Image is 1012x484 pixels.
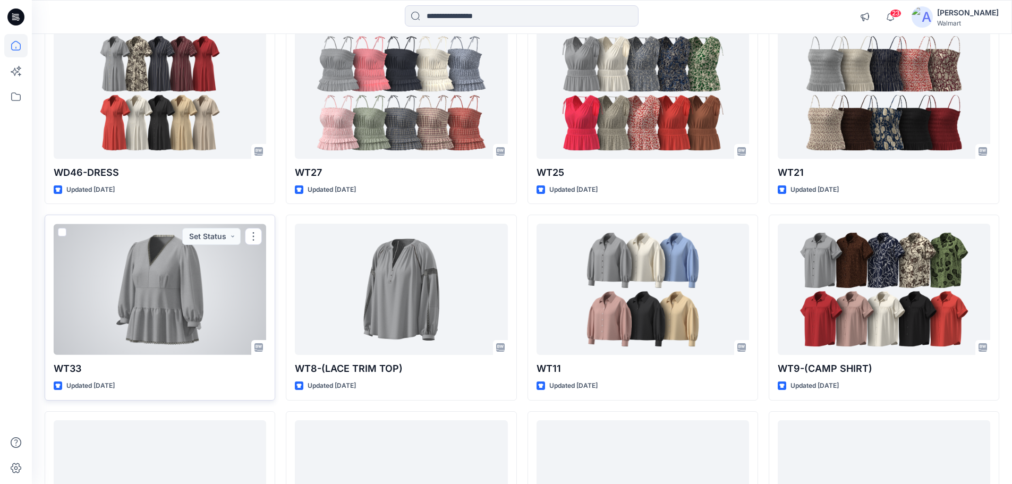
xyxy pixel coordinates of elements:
[54,165,266,180] p: WD46-DRESS
[549,184,598,196] p: Updated [DATE]
[295,165,507,180] p: WT27
[66,380,115,392] p: Updated [DATE]
[537,28,749,159] a: WT25
[549,380,598,392] p: Updated [DATE]
[295,361,507,376] p: WT8-(LACE TRIM TOP)
[66,184,115,196] p: Updated [DATE]
[537,165,749,180] p: WT25
[912,6,933,28] img: avatar
[54,28,266,159] a: WD46-DRESS
[537,361,749,376] p: WT11
[890,9,902,18] span: 23
[54,361,266,376] p: WT33
[295,28,507,159] a: WT27
[537,224,749,355] a: WT11
[937,19,999,27] div: Walmart
[790,184,839,196] p: Updated [DATE]
[778,224,990,355] a: WT9-(CAMP SHIRT)
[308,380,356,392] p: Updated [DATE]
[778,165,990,180] p: WT21
[790,380,839,392] p: Updated [DATE]
[778,28,990,159] a: WT21
[54,224,266,355] a: WT33
[778,361,990,376] p: WT9-(CAMP SHIRT)
[937,6,999,19] div: [PERSON_NAME]
[308,184,356,196] p: Updated [DATE]
[295,224,507,355] a: WT8-(LACE TRIM TOP)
